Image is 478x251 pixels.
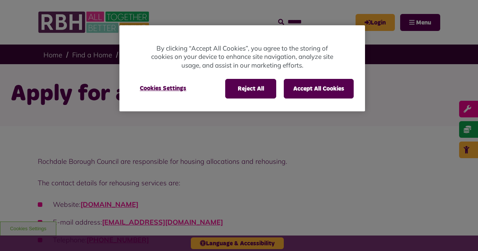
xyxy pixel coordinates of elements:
[150,44,335,70] p: By clicking “Accept All Cookies”, you agree to the storing of cookies on your device to enhance s...
[131,79,195,98] button: Cookies Settings
[119,25,365,112] div: Privacy
[225,79,276,99] button: Reject All
[284,79,354,99] button: Accept All Cookies
[119,25,365,112] div: Cookie banner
